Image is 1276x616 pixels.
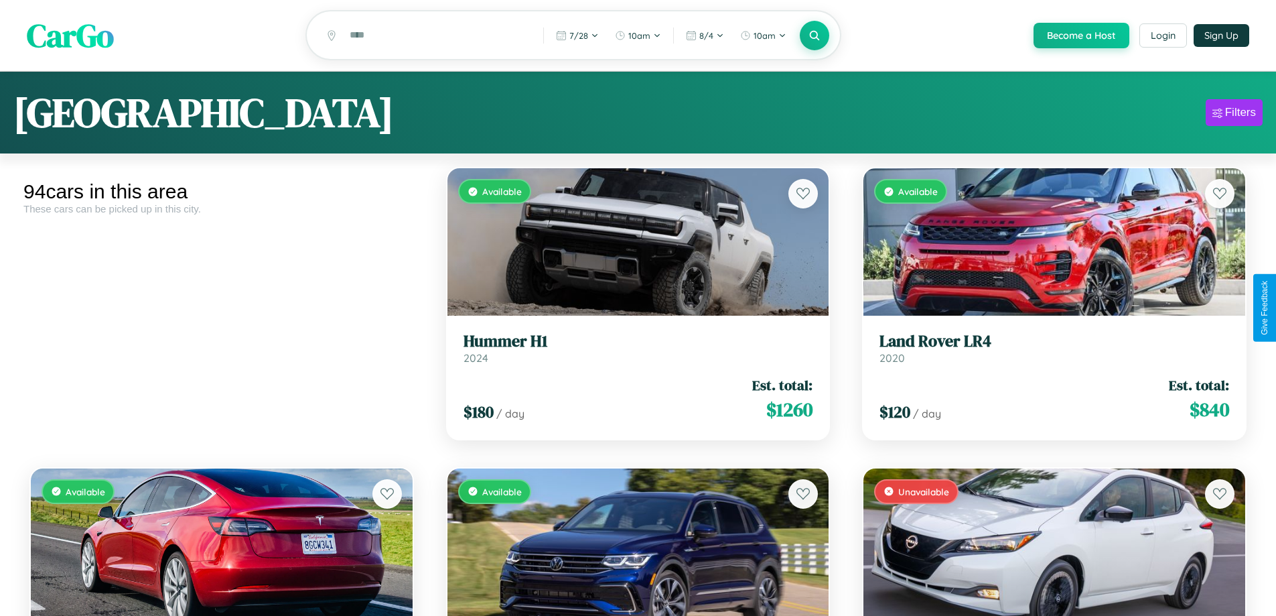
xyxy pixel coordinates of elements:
button: Sign Up [1194,24,1249,47]
button: 7/28 [549,25,606,46]
span: 2020 [879,351,905,365]
span: $ 120 [879,401,910,423]
button: 10am [608,25,668,46]
span: Available [898,186,938,197]
span: Available [482,486,522,497]
span: 2024 [464,351,488,365]
span: CarGo [27,13,114,58]
span: / day [496,407,524,420]
h3: Land Rover LR4 [879,332,1229,351]
span: / day [913,407,941,420]
div: Filters [1225,106,1256,119]
span: Unavailable [898,486,949,497]
span: Available [482,186,522,197]
div: 94 cars in this area [23,180,420,203]
span: Available [66,486,105,497]
span: 7 / 28 [569,30,588,41]
span: 10am [628,30,650,41]
span: 10am [754,30,776,41]
a: Hummer H12024 [464,332,813,365]
span: $ 840 [1190,396,1229,423]
h3: Hummer H1 [464,332,813,351]
button: 8/4 [679,25,731,46]
span: Est. total: [752,375,812,395]
button: Become a Host [1034,23,1129,48]
div: These cars can be picked up in this city. [23,203,420,214]
button: 10am [733,25,793,46]
h1: [GEOGRAPHIC_DATA] [13,85,394,140]
div: Give Feedback [1260,281,1269,335]
span: 8 / 4 [699,30,713,41]
span: Est. total: [1169,375,1229,395]
button: Login [1139,23,1187,48]
a: Land Rover LR42020 [879,332,1229,365]
span: $ 180 [464,401,494,423]
span: $ 1260 [766,396,812,423]
button: Filters [1206,99,1263,126]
